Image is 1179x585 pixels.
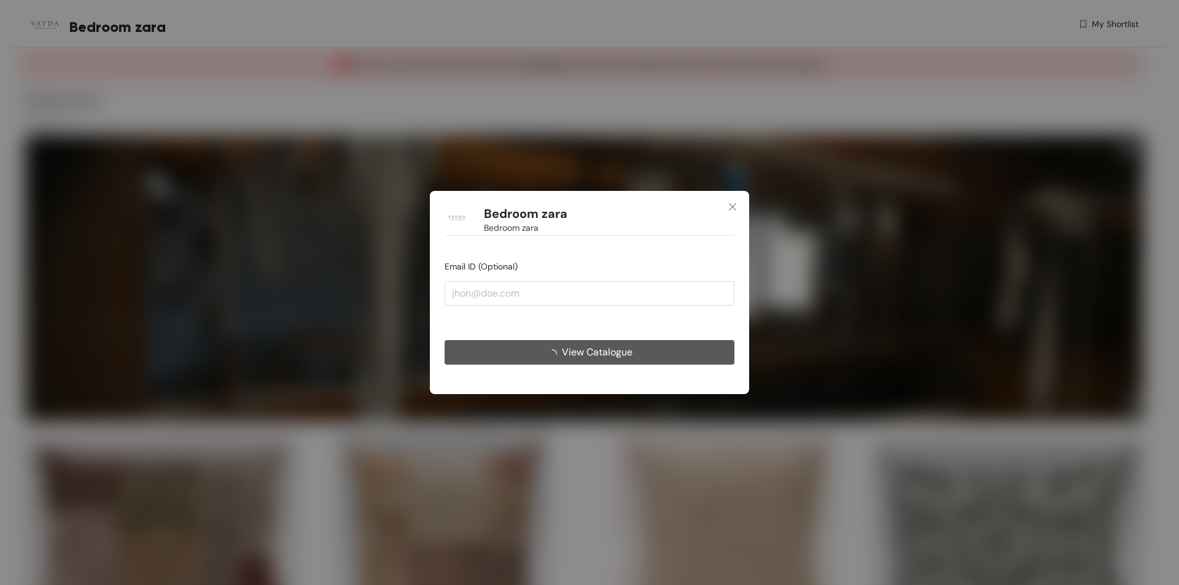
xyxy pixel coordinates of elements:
[484,206,567,222] h1: Bedroom zara
[562,344,632,360] span: View Catalogue
[445,261,518,272] span: Email ID (Optional)
[445,340,734,365] button: View Catalogue
[445,206,469,230] img: Buyer Portal
[547,349,562,359] span: loading
[716,191,749,224] button: Close
[484,221,539,234] span: Bedroom zara
[445,281,734,306] input: jhon@doe.com
[728,202,737,212] span: close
